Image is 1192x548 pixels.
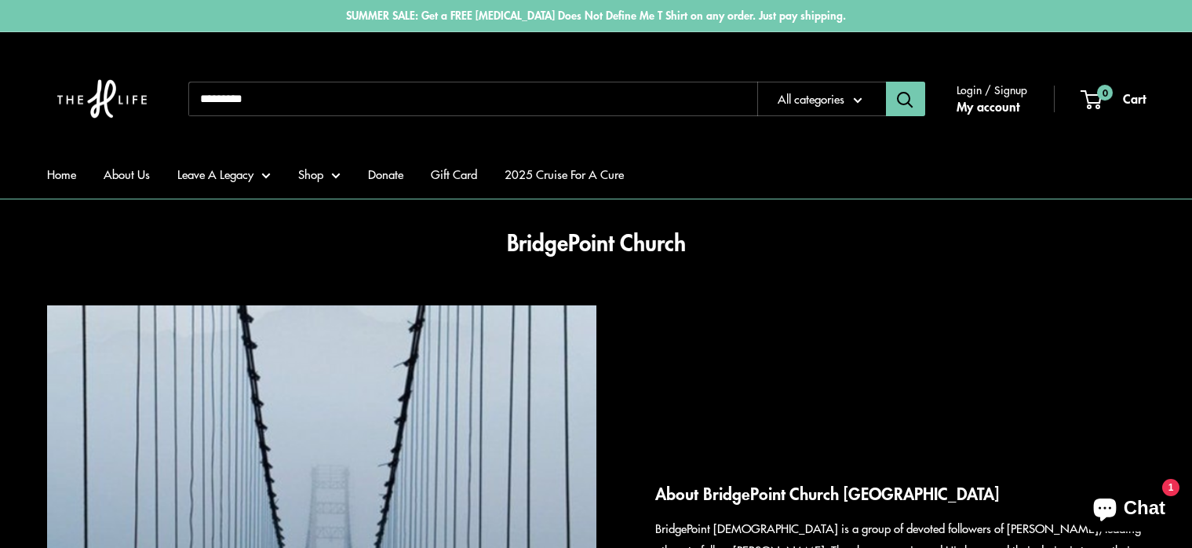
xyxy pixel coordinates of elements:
a: About Us [104,163,150,185]
a: 0 Cart [1082,87,1146,111]
a: Gift Card [431,163,477,185]
input: Search... [188,82,757,116]
a: Donate [368,163,403,185]
a: Leave A Legacy [177,163,271,185]
a: Home [47,163,76,185]
h1: BridgePoint Church [507,227,686,258]
span: 0 [1096,85,1112,100]
span: Cart [1123,89,1146,108]
inbox-online-store-chat: Shopify online store chat [1079,484,1179,535]
button: Search [886,82,925,116]
a: 2025 Cruise For A Cure [505,163,624,185]
a: Shop [298,163,341,185]
h2: About BridgePoint Church [GEOGRAPHIC_DATA] [655,481,1146,506]
span: Login / Signup [957,79,1027,100]
a: My account [957,95,1019,119]
img: The H Life [47,48,157,150]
